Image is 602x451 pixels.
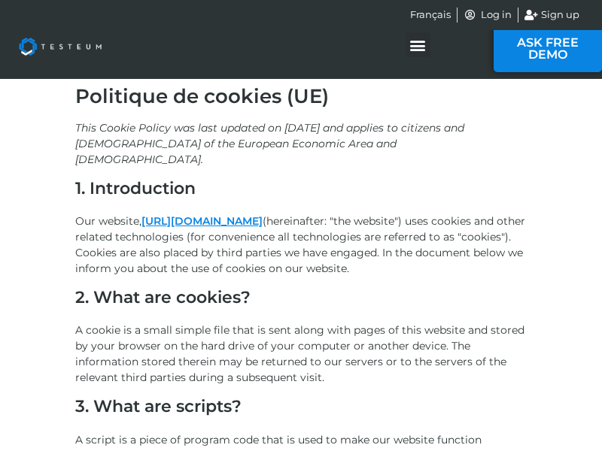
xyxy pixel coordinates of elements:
div: Menu Toggle [406,32,430,57]
h1: Politique de cookies (UE) [75,85,527,108]
a: Log in [464,8,512,23]
p: Our website, (hereinafter: "the website") uses cookies and other related technologies (for conven... [75,213,527,277]
p: A cookie is a small simple file that is sent along with pages of this website and stored by your ... [75,322,527,386]
a: ASK FREE DEMO [494,26,602,72]
a: [URL][DOMAIN_NAME] [141,214,263,228]
img: Testeum Logo - Application crowdtesting platform [8,26,113,67]
span: Log in [477,8,512,23]
h2: 2. What are cookies? [75,288,527,315]
h2: 3. What are scripts? [75,397,527,424]
span: ASK FREE DEMO [516,37,579,61]
a: Français [410,8,451,23]
i: This Cookie Policy was last updated on [DATE] and applies to citizens and [DEMOGRAPHIC_DATA] of t... [75,121,464,166]
span: Sign up [537,8,579,23]
h2: 1. Introduction [75,179,527,206]
a: Sign up [524,8,580,23]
